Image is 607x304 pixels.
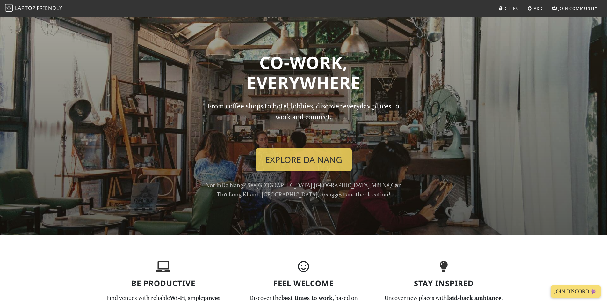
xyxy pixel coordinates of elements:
a: suggest another location! [326,190,390,198]
h1: Co-work, Everywhere [97,52,510,93]
a: Join Community [549,3,600,14]
a: [GEOGRAPHIC_DATA] [314,181,370,189]
span: Cities [505,5,518,11]
a: Add [525,3,546,14]
span: Join Community [558,5,597,11]
span: Laptop [15,4,36,11]
a: [GEOGRAPHIC_DATA] [262,190,318,198]
span: Not in ? See , , , , , , or [206,181,402,198]
a: Mũi Né [372,181,389,189]
a: Join Discord 👾 [551,285,601,298]
strong: best times to work [281,294,333,301]
p: From coffee shops to hotel lobbies, discover everyday places to work and connect. [202,100,405,143]
strong: Wi-Fi [170,294,185,301]
a: [GEOGRAPHIC_DATA] [256,181,312,189]
a: Cities [496,3,521,14]
span: Friendly [37,4,62,11]
a: Cần Thơ [217,181,402,198]
a: Da Nang [221,181,243,189]
span: Add [534,5,543,11]
h3: Stay Inspired [378,279,510,288]
strong: laid-back ambiance [447,294,502,301]
a: Long Khánh [229,190,260,198]
img: LaptopFriendly [5,4,13,12]
h3: Feel Welcome [237,279,370,288]
a: LaptopFriendly LaptopFriendly [5,3,62,14]
h3: Be Productive [97,279,230,288]
a: Explore Da Nang [256,148,352,172]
